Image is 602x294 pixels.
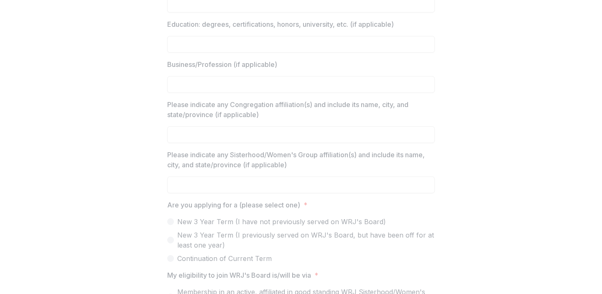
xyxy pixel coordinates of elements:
[167,270,311,280] p: My eligibility to join WRJ's Board is/will be via
[167,59,277,69] p: Business/Profession (if applicable)
[167,19,394,29] p: Education: degrees, certifications, honors, university, etc. (if applicable)
[177,253,272,263] span: Continuation of Current Term
[177,217,386,227] span: New 3 Year Term (I have not previously served on WRJ's Board)
[167,150,430,170] p: Please indicate any Sisterhood/Women's Group affiliation(s) and include its name, city, and state...
[167,100,430,120] p: Please indicate any Congregation affiliation(s) and include its name, city, and state/province (i...
[177,230,435,250] span: New 3 Year Term (I previously served on WRJ's Board, but have been off for at least one year)
[167,200,300,210] p: Are you applying for a (please select one)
